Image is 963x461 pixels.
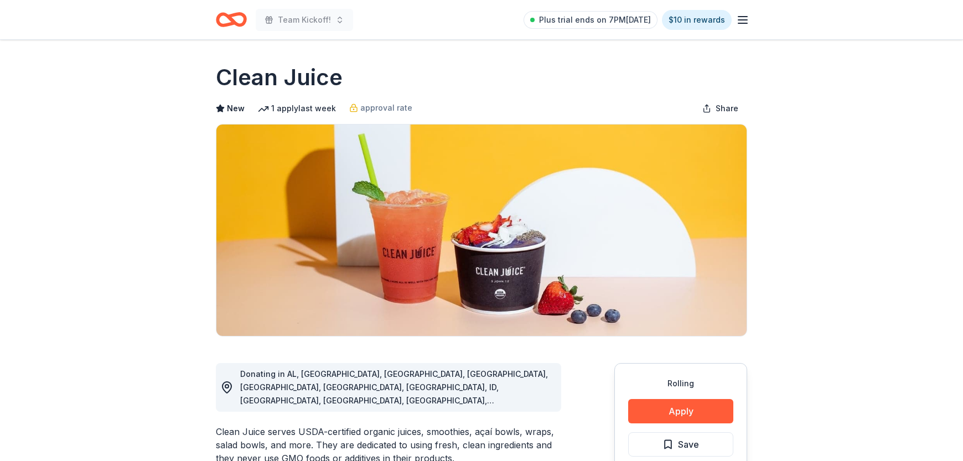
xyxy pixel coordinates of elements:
[349,101,412,115] a: approval rate
[628,432,733,457] button: Save
[678,437,699,452] span: Save
[539,13,651,27] span: Plus trial ends on 7PM[DATE]
[524,11,657,29] a: Plus trial ends on 7PM[DATE]
[258,102,336,115] div: 1 apply last week
[216,62,343,93] h1: Clean Juice
[628,377,733,390] div: Rolling
[216,7,247,33] a: Home
[693,97,747,120] button: Share
[256,9,353,31] button: Team Kickoff!
[360,101,412,115] span: approval rate
[716,102,738,115] span: Share
[628,399,733,423] button: Apply
[662,10,732,30] a: $10 in rewards
[216,125,747,336] img: Image for Clean Juice
[227,102,245,115] span: New
[278,13,331,27] span: Team Kickoff!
